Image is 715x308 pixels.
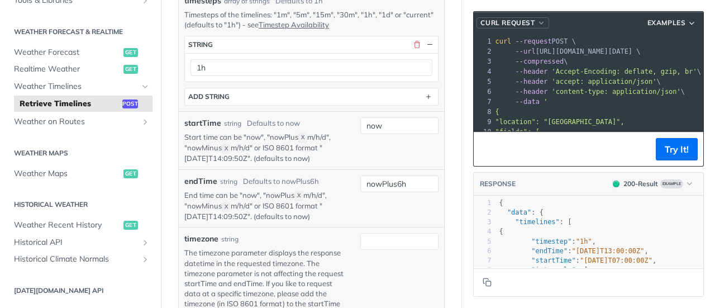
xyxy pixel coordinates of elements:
[647,18,686,28] span: Examples
[8,200,152,210] h2: Historical Weather
[660,179,683,188] span: Example
[474,227,491,236] div: 4
[184,233,218,245] label: timezone
[474,256,491,266] div: 7
[8,148,152,158] h2: Weather Maps
[297,192,301,200] span: X
[499,247,648,255] span: : ,
[552,68,697,75] span: 'Accept-Encoding: deflate, gzip, br'
[495,118,624,126] span: "location": "[GEOGRAPHIC_DATA]",
[425,40,435,50] button: Hide
[14,81,138,92] span: Weather Timelines
[479,178,516,189] button: RESPONSE
[243,176,319,187] div: Defaults to nowPlus6h
[499,257,656,264] span: : ,
[8,44,152,61] a: Weather Forecastget
[516,68,548,75] span: --header
[495,78,660,86] span: \
[141,82,150,91] button: Hide subpages for Weather Timelines
[184,10,438,30] p: Timesteps of the timelines: "1m", "5m", "15m", "30m", "1h", "1d" or "current" (defaults to "1h") ...
[495,128,539,136] span: "fields": [
[516,88,548,96] span: --header
[8,286,152,296] h2: [DATE][DOMAIN_NAME] API
[184,117,221,129] label: startTime
[531,257,575,264] span: "startTime"
[531,266,575,274] span: "intervals"
[185,36,438,53] button: string
[225,203,228,211] span: X
[123,48,138,57] span: get
[516,78,548,86] span: --header
[8,61,152,78] a: Realtime Weatherget
[220,177,237,187] div: string
[122,99,138,108] span: post
[8,251,152,268] a: Historical Climate NormalsShow subpages for Historical Climate Normals
[495,88,685,96] span: \
[123,221,138,230] span: get
[8,165,152,182] a: Weather Mapsget
[221,234,239,244] div: string
[474,56,493,67] div: 3
[474,247,491,256] div: 6
[188,40,213,49] div: string
[499,238,596,245] span: : ,
[499,209,544,216] span: : {
[495,37,511,45] span: curl
[8,217,152,234] a: Weather Recent Historyget
[552,78,657,86] span: 'accept: application/json'
[474,217,491,227] div: 3
[474,107,493,117] div: 8
[495,68,701,75] span: \
[123,169,138,178] span: get
[474,208,491,217] div: 2
[544,98,547,106] span: '
[516,48,536,55] span: --url
[412,40,422,50] button: Delete
[225,145,228,153] span: X
[474,87,493,97] div: 6
[576,238,592,245] span: "1h"
[474,77,493,87] div: 5
[141,255,150,264] button: Show subpages for Historical Climate Normals
[14,47,121,58] span: Weather Forecast
[8,78,152,95] a: Weather TimelinesHide subpages for Weather Timelines
[184,176,217,187] label: endTime
[474,127,493,137] div: 10
[495,37,576,45] span: POST \
[495,58,568,65] span: \
[14,168,121,179] span: Weather Maps
[8,113,152,130] a: Weather on RoutesShow subpages for Weather on Routes
[224,119,241,129] div: string
[14,220,121,231] span: Weather Recent History
[188,92,230,101] div: ADD string
[14,254,138,265] span: Historical Climate Normals
[141,117,150,126] button: Show subpages for Weather on Routes
[141,238,150,247] button: Show subpages for Historical API
[185,88,438,105] button: ADD string
[516,98,540,106] span: --data
[516,37,552,45] span: --request
[507,209,531,216] span: "data"
[623,179,658,189] div: 200 - Result
[247,118,300,129] div: Defaults to now
[301,134,305,142] span: X
[613,181,619,187] span: 200
[14,64,121,75] span: Realtime Weather
[479,141,495,158] button: Copy to clipboard
[8,234,152,251] a: Historical APIShow subpages for Historical API
[499,266,588,274] span: : [
[474,237,491,247] div: 5
[14,96,152,112] a: Retrieve Timelinespost
[495,48,640,55] span: [URL][DOMAIN_NAME][DATE] \
[499,228,503,235] span: {
[474,67,493,77] div: 4
[643,17,700,29] button: Examples
[20,98,120,110] span: Retrieve Timelines
[474,46,493,56] div: 2
[516,58,564,65] span: --compressed
[184,190,344,222] p: End time can be "now", "nowPlus m/h/d", "nowMinus m/h/d" or ISO 8601 format "[DATE]T14:09:50Z". (...
[480,18,535,28] span: cURL Request
[552,88,681,96] span: 'content-type: application/json'
[499,199,503,207] span: {
[474,117,493,127] div: 9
